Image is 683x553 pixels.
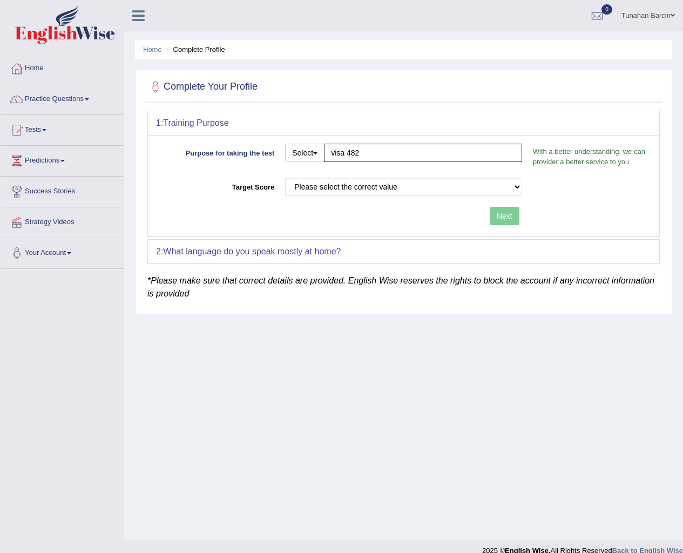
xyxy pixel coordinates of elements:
[164,44,225,55] li: Complete Profile
[601,4,612,15] span: 0
[1,177,124,204] a: Success Stories
[156,178,280,192] label: Target Score
[163,247,341,256] b: What language do you speak mostly at home?
[1,115,124,142] a: Tests
[1,53,124,80] a: Home
[1,207,124,234] a: Strategy Videos
[1,238,124,265] a: Your Account
[147,276,654,298] em: *Please make sure that correct details are provided. English Wise reserves the rights to block th...
[156,144,280,158] label: Purpose for taking the test
[163,118,228,127] b: Training Purpose
[147,79,258,95] h2: Complete Your Profile
[148,111,659,135] div: 1:
[528,146,651,167] p: With a better understanding, we can provider a better service to you
[285,144,324,162] button: Select
[324,144,522,162] input: Please enter the purpose of taking the test
[1,84,124,111] a: Practice Questions
[143,45,162,53] a: Home
[1,146,124,173] a: Predictions
[148,240,659,264] div: 2:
